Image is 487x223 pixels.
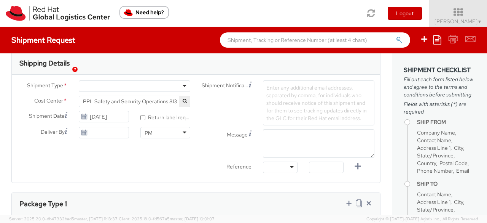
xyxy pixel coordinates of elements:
[417,206,454,213] span: State/Province
[266,84,367,122] span: Enter any additional email addresses, separated by comma, for individuals who should receive noti...
[454,199,463,205] span: City
[83,98,186,105] span: PPL Safety and Security Operations 813
[19,59,70,67] h3: Shipping Details
[417,167,453,174] span: Phone Number
[34,97,63,106] span: Cost Center
[227,131,248,138] span: Message
[140,115,145,120] input: Return label required
[417,160,436,167] span: Country
[145,129,153,137] div: PM
[41,128,65,136] span: Deliver By
[417,144,450,151] span: Address Line 1
[170,216,215,221] span: master, [DATE] 10:01:07
[11,36,75,44] h4: Shipment Request
[417,152,454,159] span: State/Province
[220,32,410,48] input: Shipment, Tracking or Reference Number (at least 4 chars)
[366,216,478,222] span: Copyright © [DATE]-[DATE] Agistix Inc., All Rights Reserved
[434,18,482,25] span: [PERSON_NAME]
[388,7,422,20] button: Logout
[417,137,451,144] span: Contact Name
[417,119,476,125] h4: Ship From
[29,112,65,120] span: Shipment Date
[417,181,476,187] h4: Ship To
[439,214,468,221] span: Postal Code
[454,144,463,151] span: City
[6,6,110,21] img: rh-logistics-00dfa346123c4ec078e1.svg
[74,216,118,221] span: master, [DATE] 11:13:37
[27,82,63,90] span: Shipment Type
[439,160,468,167] span: Postal Code
[9,216,118,221] span: Server: 2025.20.0-db47332bad5
[417,129,455,136] span: Company Name
[404,67,476,74] h3: Shipment Checklist
[19,200,67,208] h3: Package Type 1
[404,100,476,116] span: Fields with asterisks (*) are required
[477,19,482,25] span: ▼
[119,216,215,221] span: Client: 2025.18.0-fd567a5
[404,75,476,98] span: Fill out each form listed below and agree to the terms and conditions before submitting
[226,163,251,170] span: Reference
[417,199,450,205] span: Address Line 1
[202,82,249,90] span: Shipment Notification
[417,214,436,221] span: Country
[417,191,451,198] span: Contact Name
[456,167,469,174] span: Email
[79,96,190,107] span: PPL Safety and Security Operations 813
[119,6,169,19] button: Need help?
[140,112,190,121] label: Return label required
